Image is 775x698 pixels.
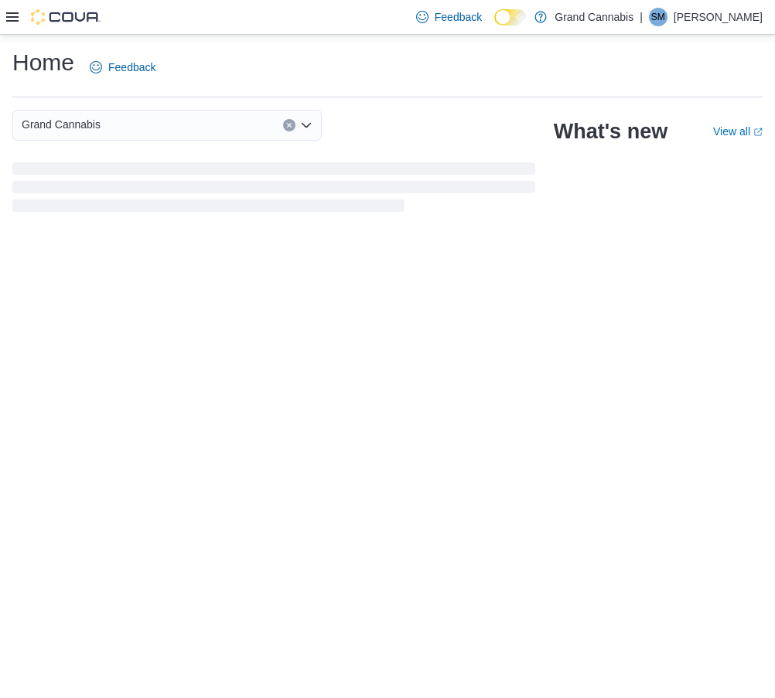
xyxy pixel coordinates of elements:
span: Grand Cannabis [22,115,101,134]
span: Feedback [108,60,155,75]
p: Grand Cannabis [555,8,633,26]
p: [PERSON_NAME] [674,8,763,26]
span: SM [651,8,665,26]
button: Open list of options [300,119,312,131]
a: View allExternal link [713,125,763,138]
input: Dark Mode [494,9,527,26]
h2: What's new [554,119,667,144]
svg: External link [753,128,763,137]
button: Clear input [283,119,295,131]
p: | [640,8,643,26]
div: Sara Mackie [649,8,667,26]
span: Feedback [435,9,482,25]
span: Loading [12,165,535,215]
h1: Home [12,47,74,78]
img: Cova [31,9,101,25]
a: Feedback [410,2,488,32]
a: Feedback [84,52,162,83]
